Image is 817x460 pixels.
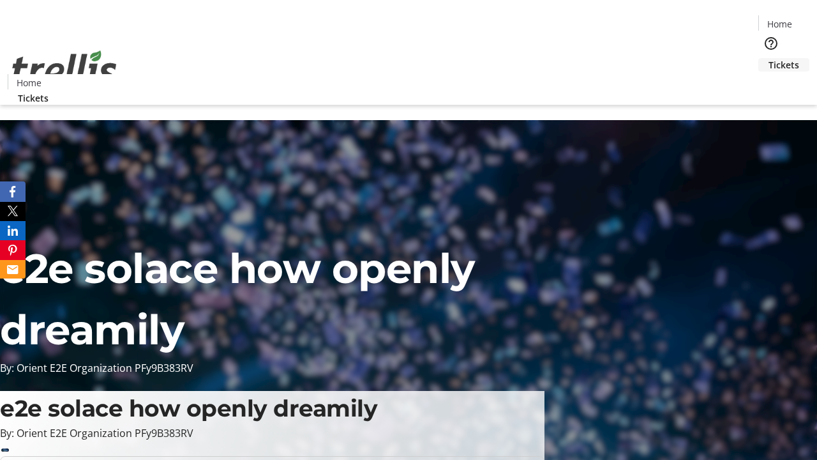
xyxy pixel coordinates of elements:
[8,91,59,105] a: Tickets
[8,76,49,89] a: Home
[758,58,809,72] a: Tickets
[18,91,49,105] span: Tickets
[758,31,784,56] button: Help
[17,76,41,89] span: Home
[767,17,792,31] span: Home
[768,58,799,72] span: Tickets
[759,17,800,31] a: Home
[8,36,121,100] img: Orient E2E Organization PFy9B383RV's Logo
[758,72,784,97] button: Cart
